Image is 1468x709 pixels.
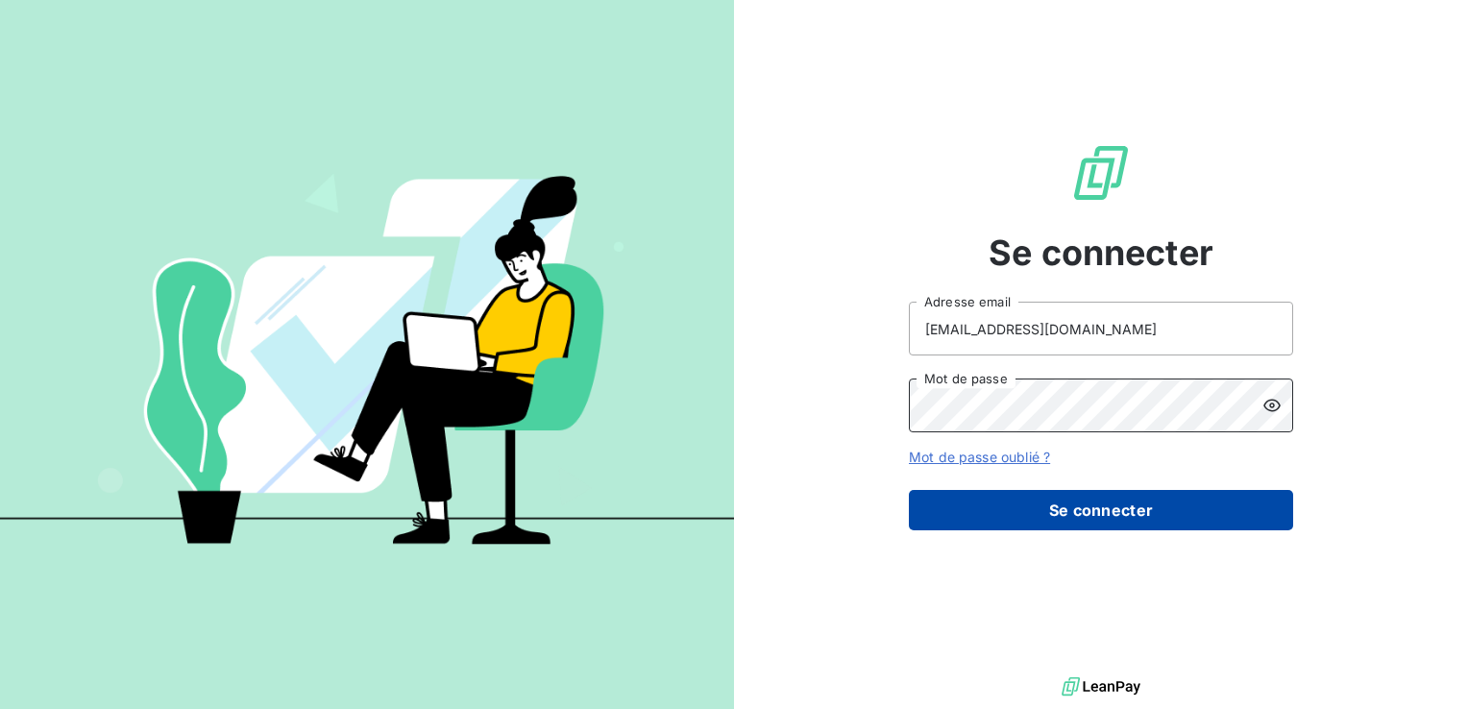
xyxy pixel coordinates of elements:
img: logo [1062,672,1140,701]
button: Se connecter [909,490,1293,530]
span: Se connecter [989,227,1213,279]
img: Logo LeanPay [1070,142,1132,204]
a: Mot de passe oublié ? [909,449,1050,465]
input: placeholder [909,302,1293,355]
